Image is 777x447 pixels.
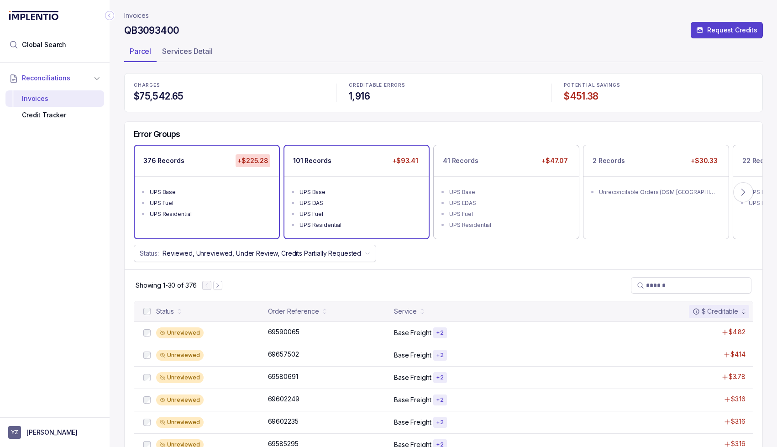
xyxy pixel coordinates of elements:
h4: $451.38 [564,90,753,103]
div: UPS Base [150,188,269,197]
p: +$93.41 [390,154,420,167]
span: Global Search [22,40,66,49]
p: +$47.07 [540,154,570,167]
p: $3.16 [731,417,745,426]
h4: QB3093400 [124,24,179,37]
p: $4.14 [730,350,745,359]
p: 101 Records [293,156,331,165]
div: UPS Residential [150,210,269,219]
button: Reconciliations [5,68,104,88]
div: Service [394,307,417,316]
input: checkbox-checkbox [143,352,151,359]
p: Parcel [130,46,151,57]
div: Collapse Icon [104,10,115,21]
p: 2 Records [593,156,625,165]
div: Unreviewed [156,394,204,405]
p: CREDITABLE ERRORS [349,83,538,88]
p: +$225.28 [236,154,270,167]
p: 69602249 [268,394,299,404]
div: Unreviewed [156,350,204,361]
p: + 2 [436,374,444,381]
li: Tab Parcel [124,44,157,62]
input: checkbox-checkbox [143,396,151,404]
p: + 2 [436,352,444,359]
p: 69602235 [268,417,299,426]
p: + 2 [436,396,444,404]
span: User initials [8,426,21,439]
p: Base Freight [394,328,431,337]
div: Credit Tracker [13,107,97,123]
div: Unreviewed [156,372,204,383]
div: Reconciliations [5,89,104,126]
p: CHARGES [134,83,323,88]
div: UPS EDAS [449,199,569,208]
p: Base Freight [394,395,431,405]
div: UPS Base [449,188,569,197]
p: Status: [140,249,159,258]
div: Unreconcilable Orders (OSM [GEOGRAPHIC_DATA]) [599,188,719,197]
p: +$30.33 [689,154,719,167]
div: UPS Base [299,188,419,197]
p: Base Freight [394,418,431,427]
p: 41 Records [443,156,478,165]
p: POTENTIAL SAVINGS [564,83,753,88]
a: Invoices [124,11,149,20]
p: $3.16 [731,394,745,404]
p: 69590065 [268,327,299,337]
div: Invoices [13,90,97,107]
div: UPS Fuel [299,210,419,219]
button: User initials[PERSON_NAME] [8,426,101,439]
span: Reconciliations [22,74,70,83]
div: Unreviewed [156,417,204,428]
p: $4.82 [729,327,745,337]
h4: 1,916 [349,90,538,103]
p: Base Freight [394,351,431,360]
div: Remaining page entries [136,281,197,290]
nav: breadcrumb [124,11,149,20]
div: UPS Residential [449,221,569,230]
p: + 2 [436,329,444,337]
div: $ Creditable [693,307,738,316]
button: Status:Reviewed, Unreviewed, Under Review, Credits Partially Requested [134,245,376,262]
h4: $75,542.65 [134,90,323,103]
p: $3.78 [729,372,745,381]
div: UPS Fuel [150,199,269,208]
p: Showing 1-30 of 376 [136,281,197,290]
div: Status [156,307,174,316]
div: Unreviewed [156,327,204,338]
p: Request Credits [707,26,757,35]
p: Base Freight [394,373,431,382]
input: checkbox-checkbox [143,374,151,381]
button: Next Page [213,281,222,290]
p: + 2 [436,419,444,426]
p: Services Detail [162,46,213,57]
input: checkbox-checkbox [143,419,151,426]
p: Reviewed, Unreviewed, Under Review, Credits Partially Requested [163,249,361,258]
li: Tab Services Detail [157,44,218,62]
div: Order Reference [268,307,319,316]
div: UPS Residential [299,221,419,230]
div: UPS DAS [299,199,419,208]
button: Request Credits [691,22,763,38]
p: [PERSON_NAME] [26,428,78,437]
input: checkbox-checkbox [143,308,151,315]
div: UPS Fuel [449,210,569,219]
p: 376 Records [143,156,184,165]
ul: Tab Group [124,44,763,62]
h5: Error Groups [134,129,180,139]
p: 69580691 [268,372,298,381]
p: 69657502 [268,350,299,359]
input: checkbox-checkbox [143,329,151,337]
